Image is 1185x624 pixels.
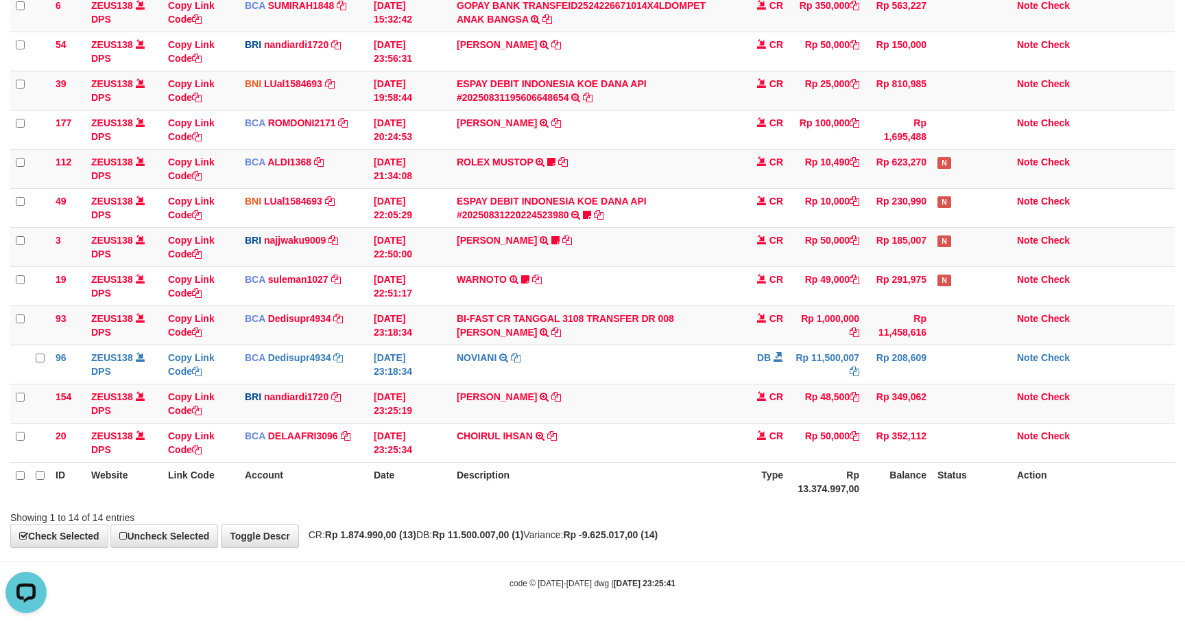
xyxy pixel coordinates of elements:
[86,305,163,345] td: DPS
[850,117,859,128] a: Copy Rp 100,000 to clipboard
[937,275,951,286] span: Has Note
[368,149,451,188] td: [DATE] 21:34:08
[850,157,859,167] a: Copy Rp 10,490 to clipboard
[56,274,67,285] span: 19
[865,188,932,227] td: Rp 230,990
[850,274,859,285] a: Copy Rp 49,000 to clipboard
[1041,78,1070,89] a: Check
[937,235,951,247] span: Has Note
[91,313,133,324] a: ZEUS138
[56,39,67,50] span: 54
[865,266,932,305] td: Rp 291,975
[168,430,215,455] a: Copy Link Code
[551,327,561,338] a: Copy BI-FAST CR TANGGAL 3108 TRANSFER DR 008 TOTO TAUFIK HIDAYA to clipboard
[1041,196,1070,207] a: Check
[789,266,865,305] td: Rp 49,000
[245,157,265,167] span: BCA
[168,352,215,377] a: Copy Link Code
[583,92,592,103] a: Copy ESPAY DEBIT INDONESIA KOE DANA API #20250831195606648654 to clipboard
[368,423,451,462] td: [DATE] 23:25:34
[850,78,859,89] a: Copy Rp 25,000 to clipboard
[56,430,67,441] span: 20
[245,274,265,285] span: BCA
[1041,391,1070,402] a: Check
[1017,39,1038,50] a: Note
[368,227,451,266] td: [DATE] 22:50:00
[1017,391,1038,402] a: Note
[1017,157,1038,167] a: Note
[163,462,239,501] th: Link Code
[769,235,783,246] span: CR
[368,384,451,423] td: [DATE] 23:25:19
[865,32,932,71] td: Rp 150,000
[562,235,572,246] a: Copy ADIL KUDRATULL to clipboard
[245,78,261,89] span: BNI
[56,313,67,324] span: 93
[850,327,859,338] a: Copy Rp 1,000,000 to clipboard
[457,391,537,402] a: [PERSON_NAME]
[937,196,951,208] span: Has Note
[168,117,215,142] a: Copy Link Code
[769,274,783,285] span: CR
[86,227,163,266] td: DPS
[457,157,534,167] a: ROLEX MUSTOP
[268,274,328,285] a: suleman1027
[245,391,261,402] span: BRI
[769,78,783,89] span: CR
[168,313,215,338] a: Copy Link Code
[850,391,859,402] a: Copy Rp 48,500 to clipboard
[168,391,215,416] a: Copy Link Code
[932,462,1012,501] th: Status
[850,39,859,50] a: Copy Rp 50,000 to clipboard
[368,462,451,501] th: Date
[10,505,483,524] div: Showing 1 to 14 of 14 entries
[56,78,67,89] span: 39
[91,352,133,363] a: ZEUS138
[331,39,341,50] a: Copy nandiardi1720 to clipboard
[769,430,783,441] span: CR
[457,430,533,441] a: CHOIRUL IHSAN
[594,209,603,220] a: Copy ESPAY DEBIT INDONESIA KOE DANA API #20250831220224523980 to clipboard
[457,274,507,285] a: WARNOTO
[10,524,108,548] a: Check Selected
[268,117,336,128] a: ROMDONI2171
[168,196,215,220] a: Copy Link Code
[1017,352,1038,363] a: Note
[268,313,331,324] a: Dedisupr4934
[865,227,932,266] td: Rp 185,007
[245,117,265,128] span: BCA
[328,235,338,246] a: Copy najjwaku9009 to clipboard
[789,110,865,149] td: Rp 100,000
[457,39,537,50] a: [PERSON_NAME]
[457,78,647,103] a: ESPAY DEBIT INDONESIA KOE DANA API #20250831195606648654
[1041,39,1070,50] a: Check
[789,345,865,384] td: Rp 11,500,007
[91,430,133,441] a: ZEUS138
[457,196,647,220] a: ESPAY DEBIT INDONESIA KOE DANA API #20250831220224523980
[789,227,865,266] td: Rp 50,000
[937,157,951,169] span: Has Note
[91,157,133,167] a: ZEUS138
[757,352,771,363] span: DB
[1041,235,1070,246] a: Check
[168,39,215,64] a: Copy Link Code
[168,78,215,103] a: Copy Link Code
[789,462,865,501] th: Rp 13.374.997,00
[551,391,561,402] a: Copy DANA FEBRIANAGUST to clipboard
[865,423,932,462] td: Rp 352,112
[368,305,451,345] td: [DATE] 23:18:34
[368,266,451,305] td: [DATE] 22:51:17
[1041,274,1070,285] a: Check
[368,32,451,71] td: [DATE] 23:56:31
[551,39,561,50] a: Copy VALENTINO LAHU to clipboard
[245,196,261,207] span: BNI
[91,78,133,89] a: ZEUS138
[1012,462,1175,501] th: Action
[769,313,783,324] span: CR
[56,235,61,246] span: 3
[457,235,537,246] a: [PERSON_NAME]
[333,313,343,324] a: Copy Dedisupr4934 to clipboard
[239,462,368,501] th: Account
[1017,235,1038,246] a: Note
[614,579,675,588] strong: [DATE] 23:25:41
